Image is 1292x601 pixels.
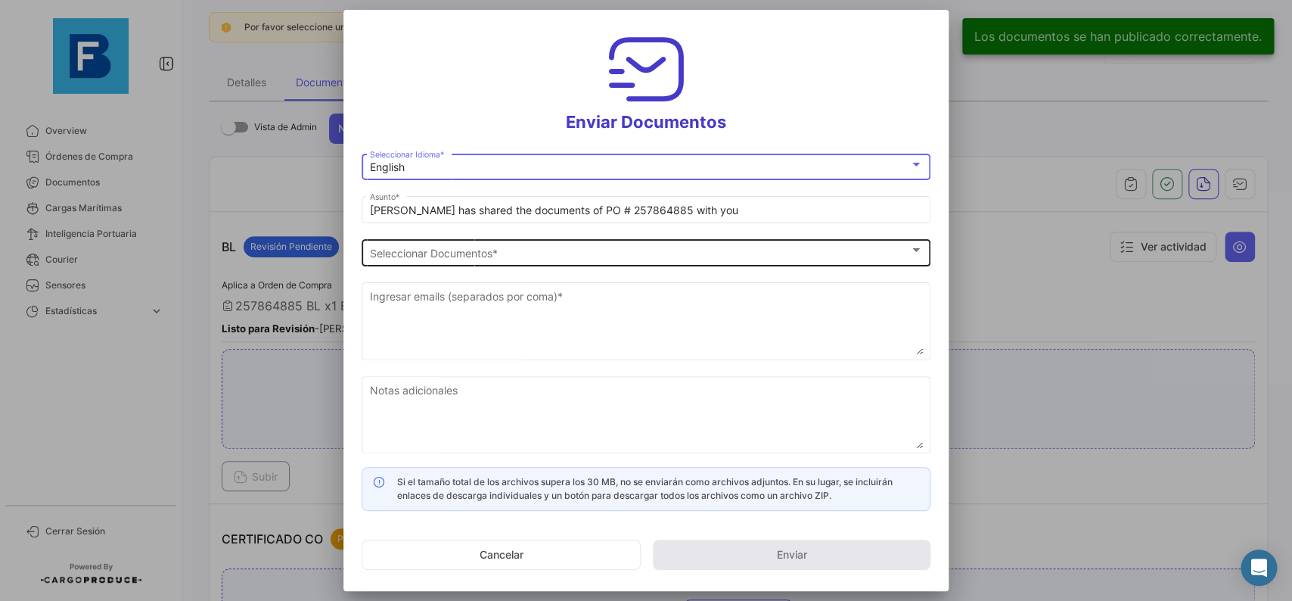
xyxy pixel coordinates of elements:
[362,540,641,570] button: Cancelar
[1241,550,1277,586] div: Abrir Intercom Messenger
[397,476,893,501] span: Si el tamaño total de los archivos supera los 30 MB, no se enviarán como archivos adjuntos. En su...
[370,247,909,260] span: Seleccionar Documentos
[362,28,930,132] h3: Enviar Documentos
[370,160,405,173] mat-select-trigger: English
